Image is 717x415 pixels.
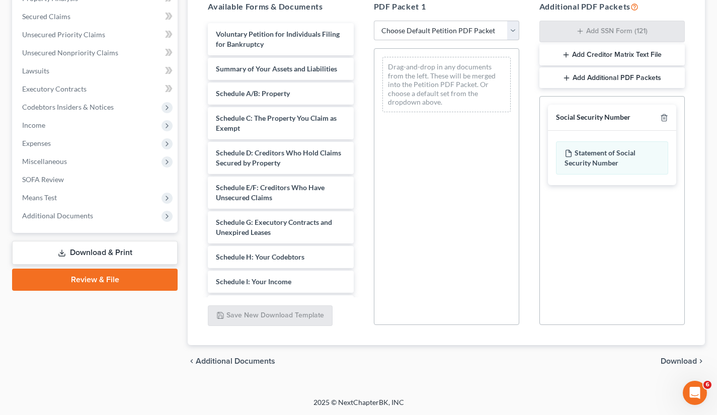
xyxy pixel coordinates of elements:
[216,114,337,132] span: Schedule C: The Property You Claim as Exempt
[22,139,51,147] span: Expenses
[22,48,118,57] span: Unsecured Nonpriority Claims
[208,1,353,13] h5: Available Forms & Documents
[188,357,196,365] i: chevron_left
[216,89,290,98] span: Schedule A/B: Property
[661,357,705,365] button: Download chevron_right
[22,121,45,129] span: Income
[14,62,178,80] a: Lawsuits
[22,103,114,111] span: Codebtors Insiders & Notices
[12,269,178,291] a: Review & File
[14,8,178,26] a: Secured Claims
[22,66,49,75] span: Lawsuits
[22,30,105,39] span: Unsecured Priority Claims
[22,175,64,184] span: SOFA Review
[382,57,511,112] div: Drag-and-drop in any documents from the left. These will be merged into the Petition PDF Packet. ...
[14,171,178,189] a: SOFA Review
[661,357,697,365] span: Download
[216,30,340,48] span: Voluntary Petition for Individuals Filing for Bankruptcy
[539,21,685,43] button: Add SSN Form (121)
[539,44,685,65] button: Add Creditor Matrix Text File
[539,1,685,13] h5: Additional PDF Packets
[14,44,178,62] a: Unsecured Nonpriority Claims
[208,305,333,326] button: Save New Download Template
[556,141,668,175] div: Statement of Social Security Number
[14,26,178,44] a: Unsecured Priority Claims
[556,113,630,122] div: Social Security Number
[22,211,93,220] span: Additional Documents
[697,357,705,365] i: chevron_right
[14,80,178,98] a: Executory Contracts
[22,85,87,93] span: Executory Contracts
[22,157,67,165] span: Miscellaneous
[216,64,337,73] span: Summary of Your Assets and Liabilities
[22,193,57,202] span: Means Test
[216,277,291,286] span: Schedule I: Your Income
[216,148,341,167] span: Schedule D: Creditors Who Hold Claims Secured by Property
[539,67,685,89] button: Add Additional PDF Packets
[216,218,332,236] span: Schedule G: Executory Contracts and Unexpired Leases
[12,241,178,265] a: Download & Print
[703,381,711,389] span: 6
[374,1,519,13] h5: PDF Packet 1
[22,12,70,21] span: Secured Claims
[196,357,275,365] span: Additional Documents
[683,381,707,405] iframe: Intercom live chat
[188,357,275,365] a: chevron_left Additional Documents
[216,183,325,202] span: Schedule E/F: Creditors Who Have Unsecured Claims
[216,253,304,261] span: Schedule H: Your Codebtors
